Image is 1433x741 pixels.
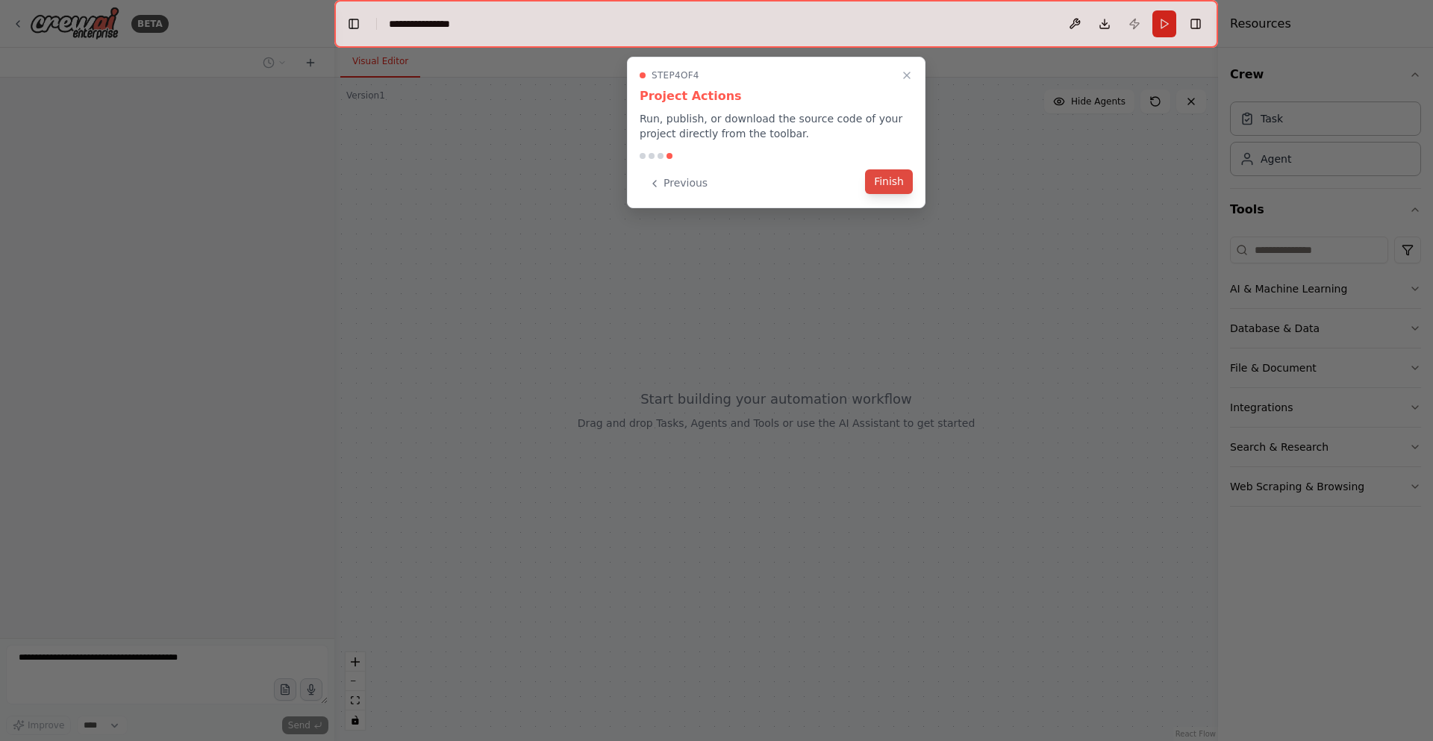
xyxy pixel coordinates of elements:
button: Previous [640,171,716,196]
span: Step 4 of 4 [652,69,699,81]
p: Run, publish, or download the source code of your project directly from the toolbar. [640,111,913,141]
button: Finish [865,169,913,194]
h3: Project Actions [640,87,913,105]
button: Hide left sidebar [343,13,364,34]
button: Close walkthrough [898,66,916,84]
